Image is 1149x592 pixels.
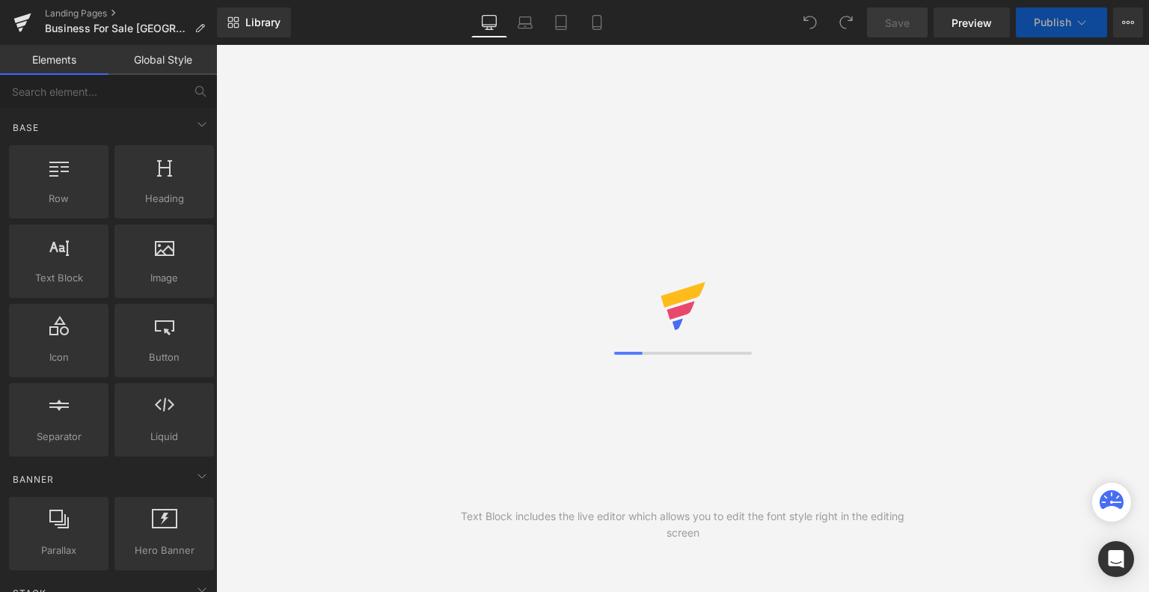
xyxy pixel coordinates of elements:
button: Publish [1016,7,1107,37]
a: Landing Pages [45,7,217,19]
a: Global Style [108,45,217,75]
span: Base [11,120,40,135]
span: Publish [1034,16,1071,28]
a: Desktop [471,7,507,37]
button: More [1113,7,1143,37]
span: Row [13,191,104,207]
span: Banner [11,472,55,486]
span: Hero Banner [119,543,209,558]
span: Liquid [119,429,209,445]
button: Undo [795,7,825,37]
a: Mobile [579,7,615,37]
span: Heading [119,191,209,207]
div: Text Block includes the live editor which allows you to edit the font style right in the editing ... [450,508,916,541]
span: Preview [952,15,992,31]
a: Preview [934,7,1010,37]
button: Redo [831,7,861,37]
span: Image [119,270,209,286]
a: Laptop [507,7,543,37]
span: Parallax [13,543,104,558]
div: Open Intercom Messenger [1098,541,1134,577]
span: Business For Sale [GEOGRAPHIC_DATA] | Trusted Listings [45,22,189,34]
span: Text Block [13,270,104,286]
span: Icon [13,350,104,365]
span: Library [245,16,281,29]
a: New Library [217,7,291,37]
span: Save [885,15,910,31]
span: Button [119,350,209,365]
span: Separator [13,429,104,445]
a: Tablet [543,7,579,37]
